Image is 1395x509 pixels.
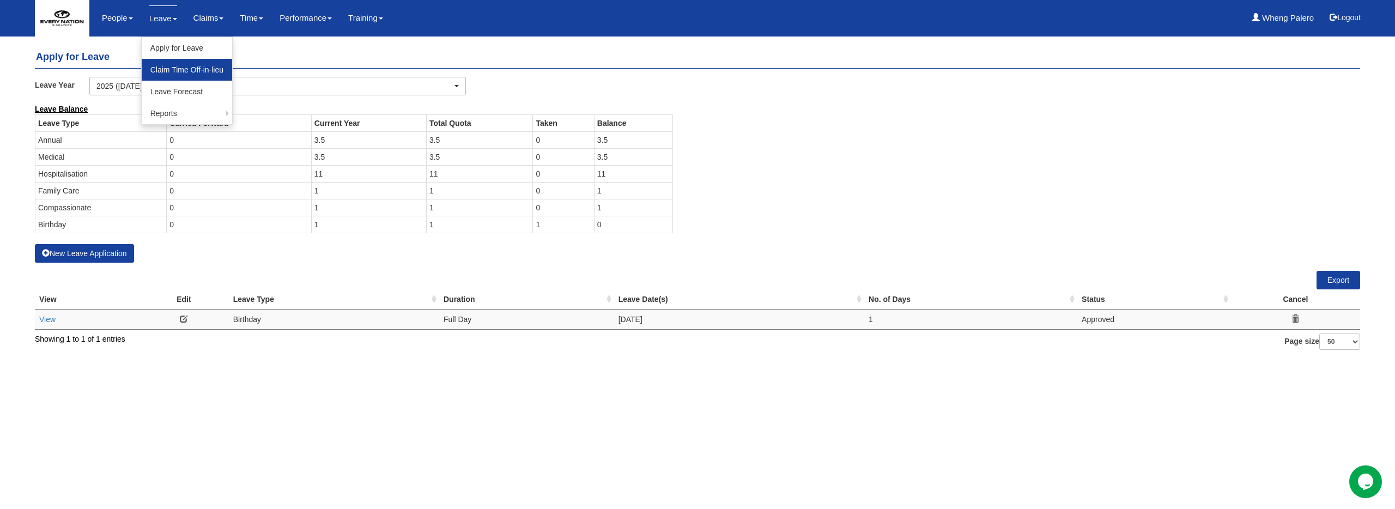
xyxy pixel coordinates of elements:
[348,5,383,31] a: Training
[311,199,426,216] td: 1
[280,5,332,31] a: Performance
[426,114,532,131] th: Total Quota
[864,309,1077,329] td: 1
[439,309,614,329] td: Full Day
[89,77,466,95] button: 2025 ([DATE] - [DATE])
[426,199,532,216] td: 1
[167,165,311,182] td: 0
[142,59,232,81] a: Claim Time Off-in-lieu
[35,216,167,233] td: Birthday
[594,216,672,233] td: 0
[35,289,139,310] th: View
[594,182,672,199] td: 1
[229,309,439,329] td: Birthday
[35,148,167,165] td: Medical
[35,46,1360,69] h4: Apply for Leave
[39,315,56,324] a: View
[594,148,672,165] td: 3.5
[426,216,532,233] td: 1
[1322,4,1368,31] button: Logout
[533,216,594,233] td: 1
[240,5,263,31] a: Time
[426,182,532,199] td: 1
[35,105,88,113] b: Leave Balance
[1284,334,1360,350] label: Page size
[594,131,672,148] td: 3.5
[311,114,426,131] th: Current Year
[35,199,167,216] td: Compassionate
[533,148,594,165] td: 0
[35,165,167,182] td: Hospitalisation
[1319,334,1360,350] select: Page size
[229,289,439,310] th: Leave Type : activate to sort column ascending
[193,5,224,31] a: Claims
[311,148,426,165] td: 3.5
[426,131,532,148] td: 3.5
[142,102,232,124] a: Reports
[1252,5,1314,31] a: Wheng Palero
[1077,289,1231,310] th: Status : activate to sort column ascending
[35,182,167,199] td: Family Care
[1349,465,1384,498] iframe: chat widget
[311,216,426,233] td: 1
[614,289,864,310] th: Leave Date(s) : activate to sort column ascending
[167,148,311,165] td: 0
[167,199,311,216] td: 0
[311,182,426,199] td: 1
[35,114,167,131] th: Leave Type
[594,165,672,182] td: 11
[533,182,594,199] td: 0
[594,114,672,131] th: Balance
[142,37,232,59] a: Apply for Leave
[311,165,426,182] td: 11
[864,289,1077,310] th: No. of Days : activate to sort column ascending
[533,199,594,216] td: 0
[426,165,532,182] td: 11
[167,182,311,199] td: 0
[167,114,311,131] th: Carried Forward
[311,131,426,148] td: 3.5
[142,81,232,102] a: Leave Forecast
[167,131,311,148] td: 0
[594,199,672,216] td: 1
[1317,271,1360,289] a: Export
[35,77,89,93] label: Leave Year
[35,244,134,263] button: New Leave Application
[533,131,594,148] td: 0
[35,131,167,148] td: Annual
[614,309,864,329] td: [DATE]
[167,216,311,233] td: 0
[96,81,452,92] div: 2025 ([DATE] - [DATE])
[533,114,594,131] th: Taken
[149,5,177,31] a: Leave
[439,289,614,310] th: Duration : activate to sort column ascending
[102,5,133,31] a: People
[1077,309,1231,329] td: Approved
[533,165,594,182] td: 0
[1231,289,1360,310] th: Cancel
[139,289,229,310] th: Edit
[426,148,532,165] td: 3.5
